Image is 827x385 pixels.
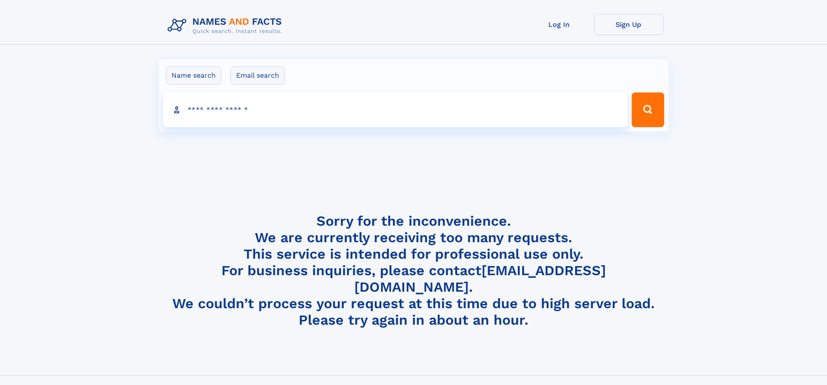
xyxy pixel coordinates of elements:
[632,92,664,127] button: Search Button
[231,66,285,85] label: Email search
[166,66,221,85] label: Name search
[164,213,663,329] h4: Sorry for the inconvenience. We are currently receiving too many requests. This service is intend...
[164,14,289,37] img: Logo Names and Facts
[354,262,606,295] a: [EMAIL_ADDRESS][DOMAIN_NAME]
[163,92,628,127] input: search input
[594,14,663,35] a: Sign Up
[524,14,594,35] a: Log In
